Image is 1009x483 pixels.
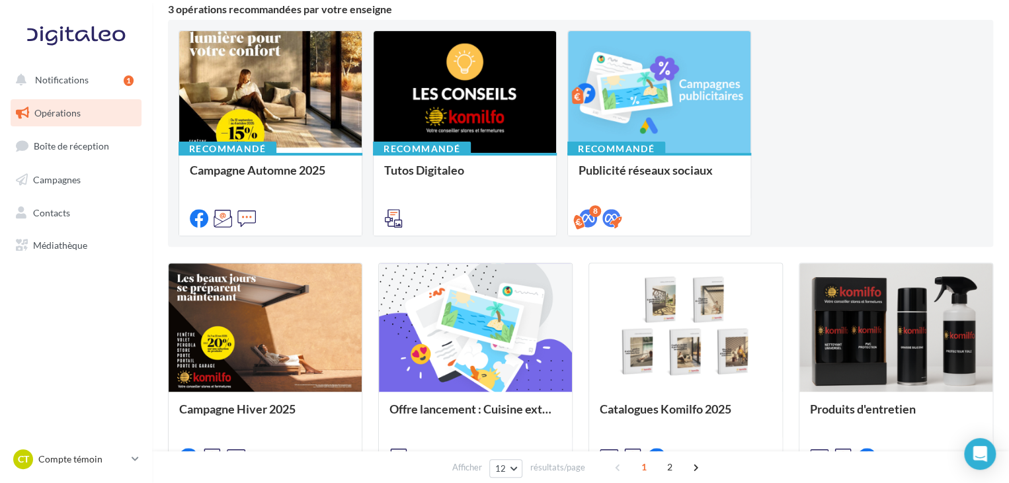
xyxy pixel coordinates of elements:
[124,75,134,86] div: 1
[8,166,144,194] a: Campagnes
[567,142,665,156] div: Recommandé
[33,206,70,218] span: Contacts
[589,205,601,217] div: 8
[34,107,81,118] span: Opérations
[8,66,139,94] button: Notifications 1
[810,402,982,429] div: Produits d'entretien
[8,232,144,259] a: Médiathèque
[8,99,144,127] a: Opérations
[384,163,545,190] div: Tutos Digitaleo
[964,438,996,470] div: Open Intercom Messenger
[38,453,126,466] p: Compte témoin
[600,402,772,429] div: Catalogues Komilfo 2025
[35,74,89,85] span: Notifications
[579,163,740,190] div: Publicité réseaux sociaux
[489,459,523,478] button: 12
[168,4,993,15] div: 3 opérations recommandées par votre enseigne
[190,163,351,190] div: Campagne Automne 2025
[8,132,144,160] a: Boîte de réception
[179,402,351,429] div: Campagne Hiver 2025
[495,463,506,474] span: 12
[633,457,655,478] span: 1
[530,461,585,474] span: résultats/page
[452,461,482,474] span: Afficher
[18,453,29,466] span: Ct
[33,174,81,185] span: Campagnes
[659,457,680,478] span: 2
[179,142,276,156] div: Recommandé
[11,447,141,472] a: Ct Compte témoin
[33,240,87,251] span: Médiathèque
[8,199,144,227] a: Contacts
[34,140,109,152] span: Boîte de réception
[389,402,561,429] div: Offre lancement : Cuisine extérieur
[373,142,471,156] div: Recommandé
